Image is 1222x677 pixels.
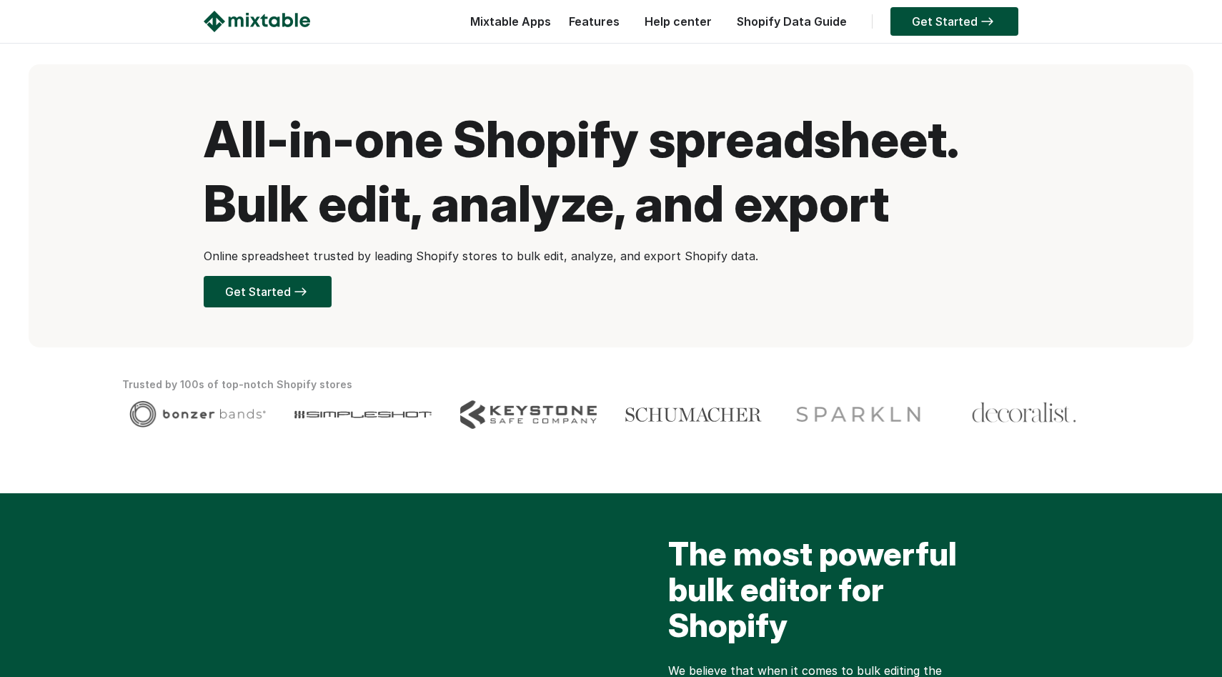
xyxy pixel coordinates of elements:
div: Mixtable Apps [463,11,551,39]
a: Get Started [204,276,332,307]
a: Get Started [890,7,1018,36]
img: arrow-right.svg [978,17,997,26]
img: Client logo [790,400,927,429]
img: Client logo [294,400,431,429]
img: Client logo [625,400,762,429]
img: Client logo [460,400,597,429]
img: arrow-right.svg [291,287,310,296]
img: Client logo [971,400,1077,425]
a: Features [562,14,627,29]
p: Online spreadsheet trusted by leading Shopify stores to bulk edit, analyze, and export Shopify data. [204,247,1018,265]
a: Shopify Data Guide [730,14,854,29]
h1: All-in-one Shopify spreadsheet. Bulk edit, analyze, and export [204,107,1018,236]
div: Trusted by 100s of top-notch Shopify stores [122,376,1100,393]
img: Mixtable logo [204,11,310,32]
h2: The most powerful bulk editor for Shopify [668,536,990,651]
a: Help center [637,14,719,29]
img: Client logo [129,400,266,428]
